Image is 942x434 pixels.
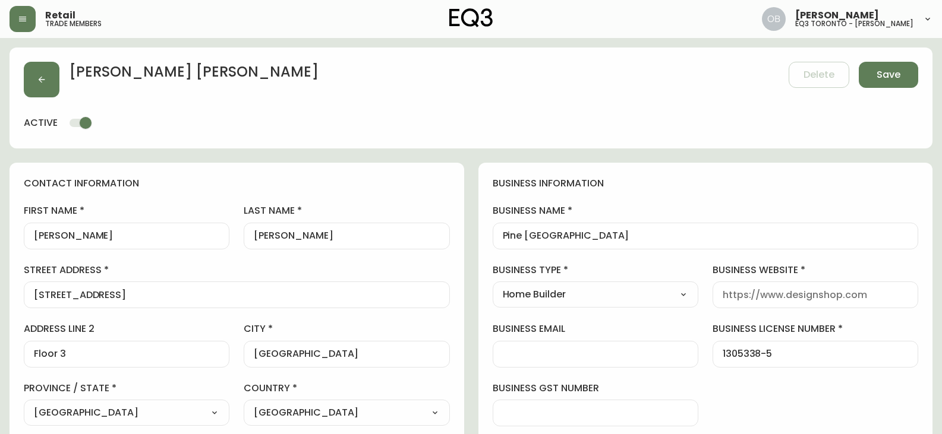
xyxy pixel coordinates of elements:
label: business license number [713,322,918,335]
label: business website [713,264,918,277]
h5: trade members [45,20,102,27]
label: business gst number [493,382,698,395]
h4: active [24,116,58,129]
h4: contact information [24,177,450,190]
span: [PERSON_NAME] [795,11,879,20]
label: business type [493,264,698,277]
span: Save [877,68,900,81]
h5: eq3 toronto - [PERSON_NAME] [795,20,913,27]
img: logo [449,8,493,27]
input: https://www.designshop.com [723,289,908,300]
button: Save [859,62,918,88]
label: country [244,382,449,395]
label: last name [244,204,449,217]
label: business email [493,322,698,335]
label: city [244,322,449,335]
label: first name [24,204,229,217]
img: 8e0065c524da89c5c924d5ed86cfe468 [762,7,786,31]
label: address line 2 [24,322,229,335]
span: Retail [45,11,75,20]
h2: [PERSON_NAME] [PERSON_NAME] [69,62,319,88]
label: street address [24,264,450,277]
h4: business information [493,177,919,190]
label: business name [493,204,919,217]
label: province / state [24,382,229,395]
